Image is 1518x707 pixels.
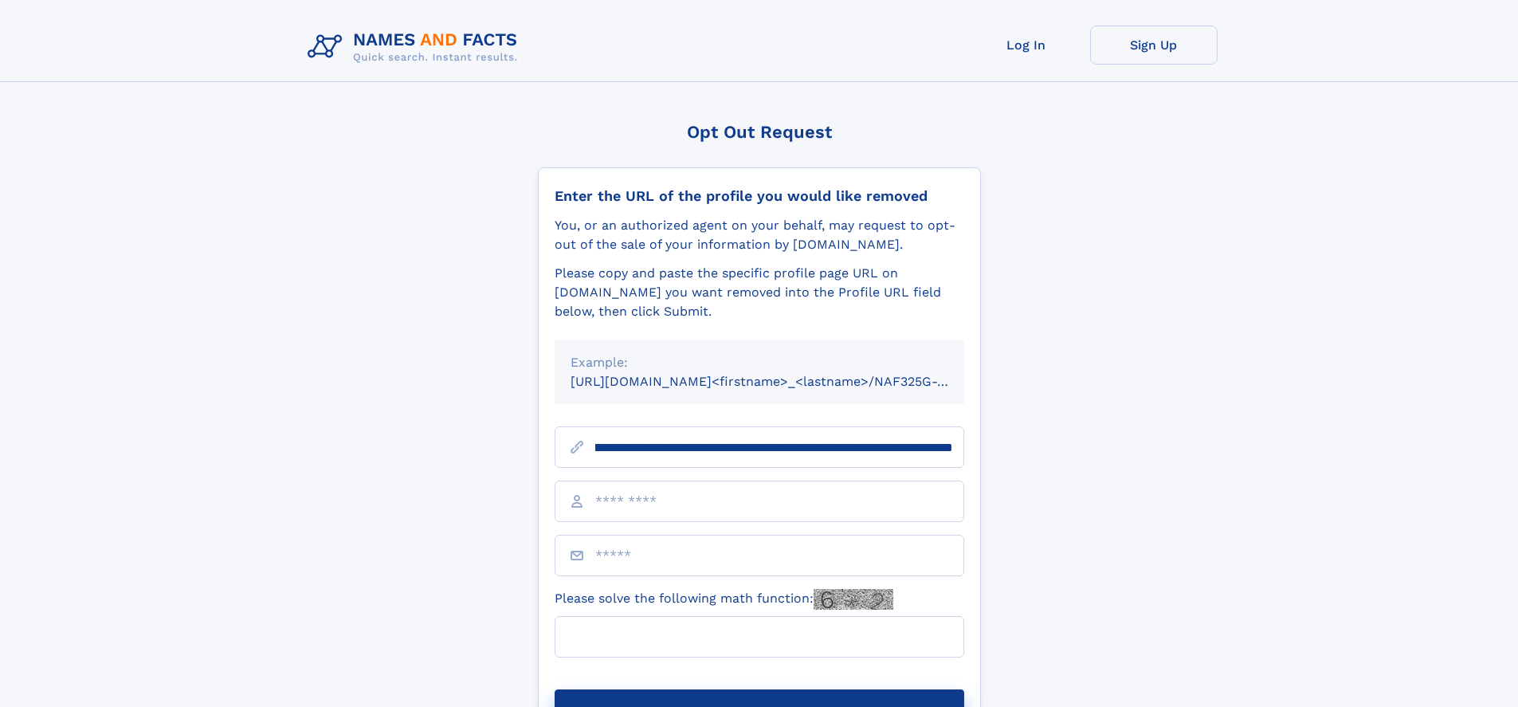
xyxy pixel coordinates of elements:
[555,216,964,254] div: You, or an authorized agent on your behalf, may request to opt-out of the sale of your informatio...
[538,122,981,142] div: Opt Out Request
[301,26,531,69] img: Logo Names and Facts
[571,374,994,389] small: [URL][DOMAIN_NAME]<firstname>_<lastname>/NAF325G-xxxxxxxx
[1090,26,1218,65] a: Sign Up
[555,264,964,321] div: Please copy and paste the specific profile page URL on [DOMAIN_NAME] you want removed into the Pr...
[555,589,893,610] label: Please solve the following math function:
[571,353,948,372] div: Example:
[963,26,1090,65] a: Log In
[555,187,964,205] div: Enter the URL of the profile you would like removed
